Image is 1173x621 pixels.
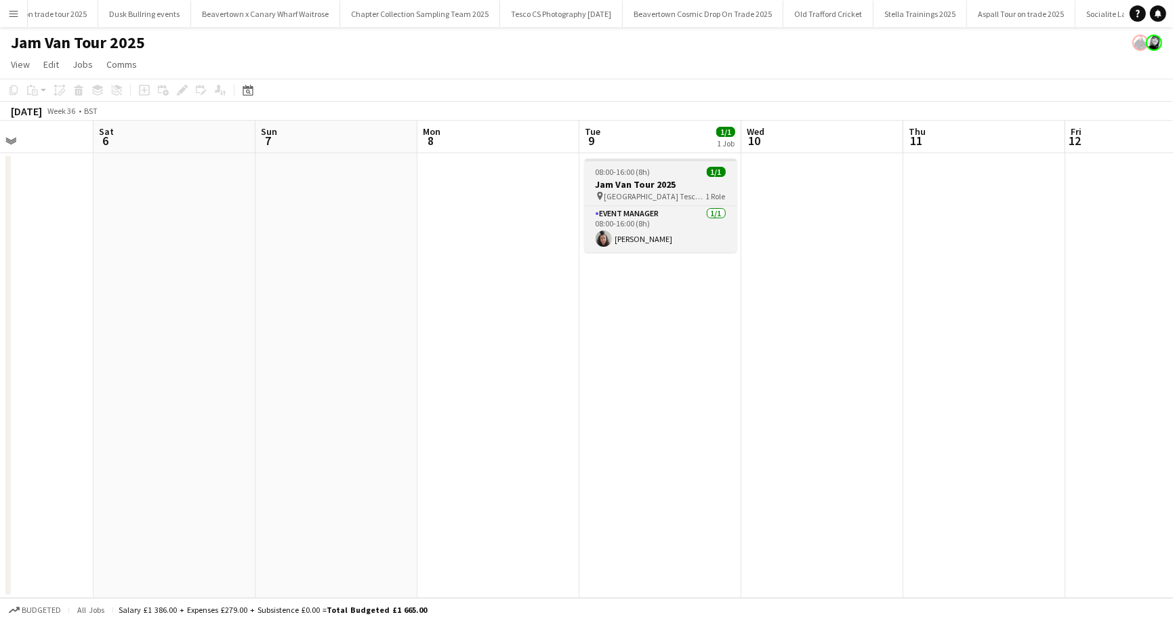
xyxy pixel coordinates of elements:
[97,133,114,148] span: 6
[261,125,277,138] span: Sun
[11,58,30,71] span: View
[623,1,783,27] button: Beavertown Cosmic Drop On Trade 2025
[259,133,277,148] span: 7
[1071,125,1082,138] span: Fri
[747,125,764,138] span: Wed
[596,167,651,177] span: 08:00-16:00 (8h)
[119,605,427,615] div: Salary £1 386.00 + Expenses £279.00 + Subsistence £0.00 =
[604,191,706,201] span: [GEOGRAPHIC_DATA] Tesco HQ
[73,58,93,71] span: Jobs
[907,133,926,148] span: 11
[585,206,737,252] app-card-role: Event Manager1/108:00-16:00 (8h)[PERSON_NAME]
[38,56,64,73] a: Edit
[716,127,735,137] span: 1/1
[717,138,735,148] div: 1 Job
[5,56,35,73] a: View
[11,104,42,118] div: [DATE]
[873,1,967,27] button: Stella Trainings 2025
[98,1,191,27] button: Dusk Bullring events
[1069,133,1082,148] span: 12
[421,133,440,148] span: 8
[340,1,500,27] button: Chapter Collection Sampling Team 2025
[106,58,137,71] span: Comms
[45,106,79,116] span: Week 36
[1146,35,1162,51] app-user-avatar: Janeann Ferguson
[1132,35,1149,51] app-user-avatar: Danielle Ferguson
[327,605,427,615] span: Total Budgeted £1 665.00
[585,178,737,191] h3: Jam Van Tour 2025
[99,125,114,138] span: Sat
[585,125,600,138] span: Tue
[11,33,145,53] h1: Jam Van Tour 2025
[75,605,107,615] span: All jobs
[706,191,726,201] span: 1 Role
[745,133,764,148] span: 10
[67,56,98,73] a: Jobs
[783,1,873,27] button: Old Trafford Cricket
[585,159,737,252] app-job-card: 08:00-16:00 (8h)1/1Jam Van Tour 2025 [GEOGRAPHIC_DATA] Tesco HQ1 RoleEvent Manager1/108:00-16:00 ...
[967,1,1075,27] button: Aspall Tour on trade 2025
[909,125,926,138] span: Thu
[7,603,63,618] button: Budgeted
[84,106,98,116] div: BST
[22,605,61,615] span: Budgeted
[43,58,59,71] span: Edit
[191,1,340,27] button: Beavertown x Canary Wharf Waitrose
[500,1,623,27] button: Tesco CS Photography [DATE]
[423,125,440,138] span: Mon
[707,167,726,177] span: 1/1
[583,133,600,148] span: 9
[101,56,142,73] a: Comms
